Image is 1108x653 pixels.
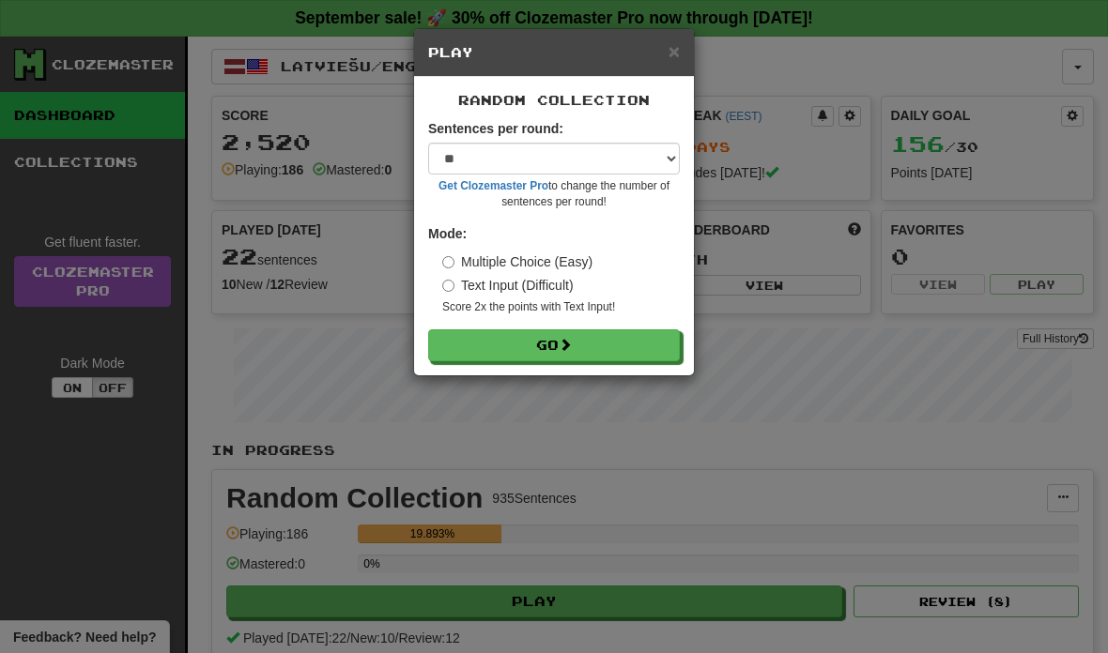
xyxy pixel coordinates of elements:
span: × [669,40,680,62]
small: Score 2x the points with Text Input ! [442,299,680,315]
label: Sentences per round: [428,119,563,138]
span: Random Collection [458,92,650,108]
strong: Mode: [428,226,467,241]
small: to change the number of sentences per round! [428,178,680,210]
h5: Play [428,43,680,62]
label: Text Input (Difficult) [442,276,574,295]
a: Get Clozemaster Pro [439,179,548,192]
input: Text Input (Difficult) [442,280,454,292]
button: Go [428,329,680,361]
button: Close [669,41,680,61]
label: Multiple Choice (Easy) [442,252,592,271]
input: Multiple Choice (Easy) [442,256,454,268]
